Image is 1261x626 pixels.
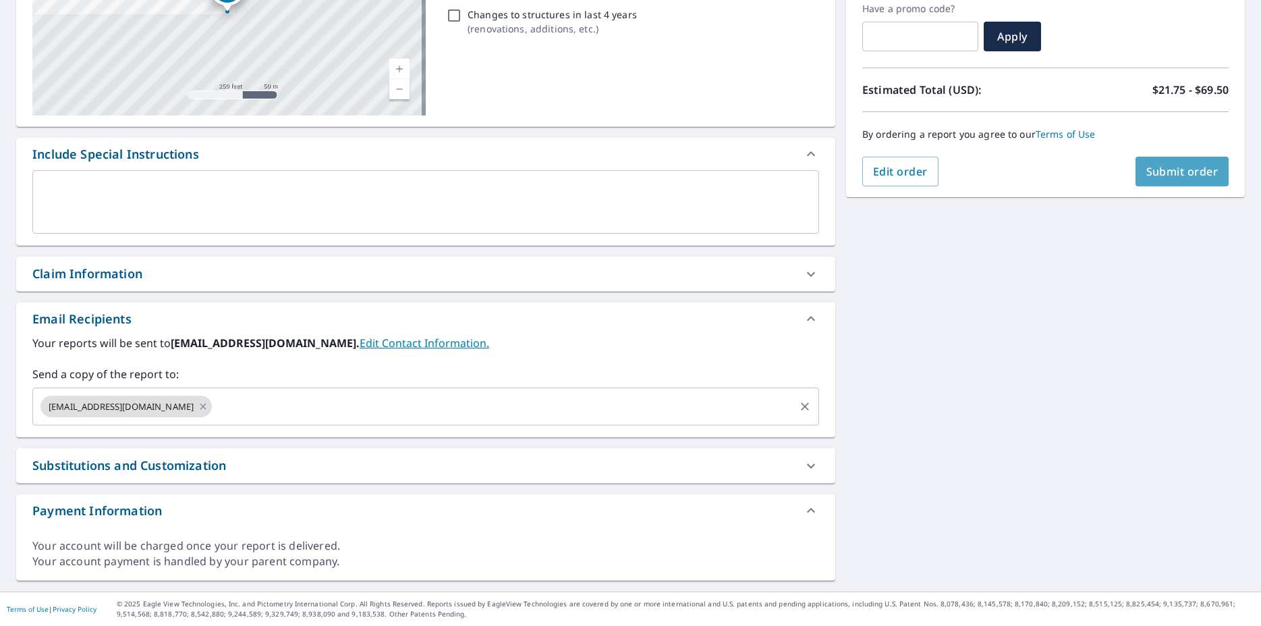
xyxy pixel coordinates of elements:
a: Current Level 17, Zoom In [389,59,410,79]
div: Claim Information [16,257,835,291]
span: Apply [994,29,1030,44]
div: Your account payment is handled by your parent company. [32,554,819,569]
div: Substitutions and Customization [16,448,835,483]
label: Your reports will be sent to [32,335,819,351]
label: Have a promo code? [862,3,978,15]
div: Email Recipients [16,303,835,335]
p: ( renovations, additions, etc. ) [468,22,637,36]
div: Claim Information [32,265,142,283]
div: Email Recipients [32,310,132,328]
button: Clear [795,397,814,416]
span: [EMAIL_ADDRESS][DOMAIN_NAME] [40,400,202,413]
div: Include Special Instructions [32,145,199,163]
a: Current Level 17, Zoom Out [389,79,410,99]
p: © 2025 Eagle View Technologies, Inc. and Pictometry International Corp. All Rights Reserved. Repo... [117,599,1254,619]
div: Payment Information [16,494,835,527]
p: Estimated Total (USD): [862,82,1046,98]
button: Submit order [1136,157,1229,186]
a: Privacy Policy [53,604,96,614]
a: Terms of Use [7,604,49,614]
button: Apply [984,22,1041,51]
span: Submit order [1146,164,1218,179]
div: Substitutions and Customization [32,457,226,475]
a: EditContactInfo [360,336,489,350]
p: Changes to structures in last 4 years [468,7,637,22]
span: Edit order [873,164,928,179]
div: [EMAIL_ADDRESS][DOMAIN_NAME] [40,396,212,417]
a: Terms of Use [1036,128,1096,140]
b: [EMAIL_ADDRESS][DOMAIN_NAME]. [171,336,360,350]
p: | [7,605,96,613]
div: Payment Information [32,502,162,520]
div: Your account will be charged once your report is delivered. [32,538,819,554]
p: By ordering a report you agree to our [862,128,1229,140]
p: $21.75 - $69.50 [1152,82,1229,98]
label: Send a copy of the report to: [32,366,819,382]
div: Include Special Instructions [16,138,835,170]
button: Edit order [862,157,938,186]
